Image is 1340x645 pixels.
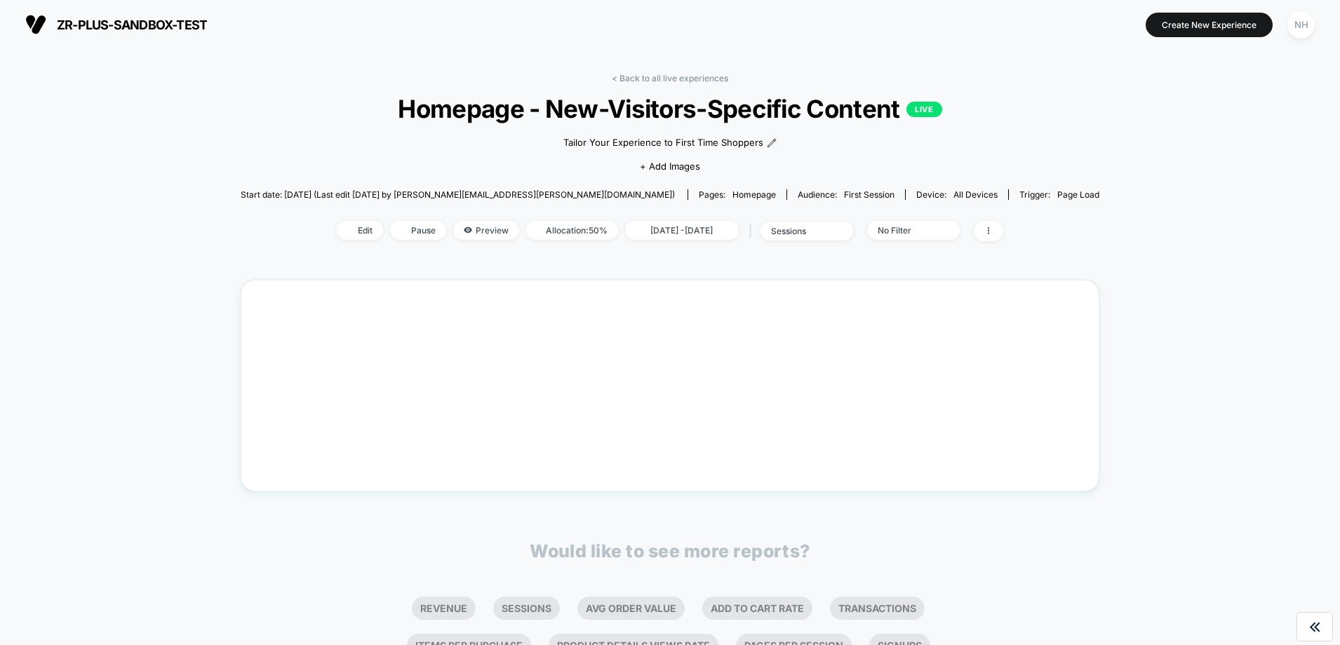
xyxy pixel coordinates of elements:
[906,102,942,117] p: LIVE
[746,221,761,241] span: |
[1019,189,1099,200] div: Trigger:
[878,225,934,236] div: No Filter
[771,226,827,236] div: sessions
[21,13,211,36] button: zr-plus-sandbox-test
[57,18,207,32] span: zr-plus-sandbox-test
[612,73,728,83] a: < Back to all live experiences
[1057,189,1099,200] span: Page Load
[905,189,1008,200] span: Device:
[453,221,519,240] span: Preview
[241,189,675,200] span: Start date: [DATE] (Last edit [DATE] by [PERSON_NAME][EMAIL_ADDRESS][PERSON_NAME][DOMAIN_NAME])
[493,597,560,620] li: Sessions
[563,136,763,150] span: Tailor Your Experience to First Time Shoppers
[699,189,776,200] div: Pages:
[530,541,810,562] p: Would like to see more reports?
[953,189,998,200] span: all devices
[702,597,812,620] li: Add To Cart Rate
[577,597,685,620] li: Avg Order Value
[844,189,895,200] span: First Session
[830,597,925,620] li: Transactions
[25,14,46,35] img: Visually logo
[1287,11,1315,39] div: NH
[640,161,700,172] span: + Add Images
[283,94,1056,123] span: Homepage - New-Visitors-Specific Content
[390,221,446,240] span: Pause
[1283,11,1319,39] button: NH
[625,221,739,240] span: [DATE] - [DATE]
[798,189,895,200] div: Audience:
[526,221,618,240] span: Allocation: 50%
[337,221,383,240] span: Edit
[412,597,476,620] li: Revenue
[732,189,776,200] span: homepage
[1146,13,1273,37] button: Create New Experience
